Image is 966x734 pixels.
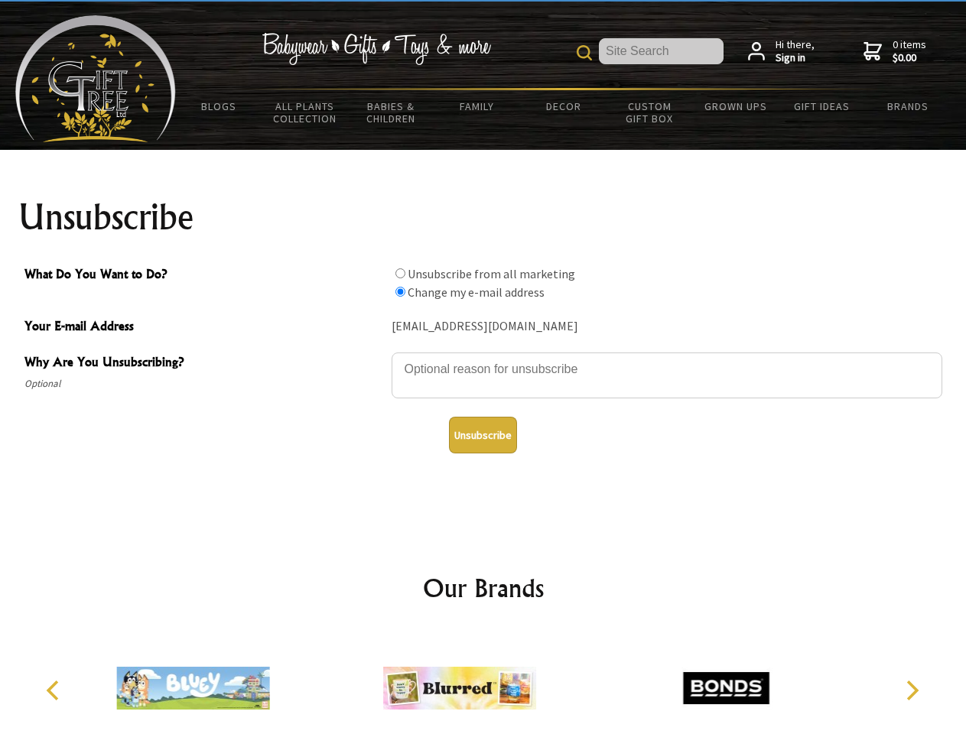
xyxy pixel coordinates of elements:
[748,38,815,65] a: Hi there,Sign in
[395,268,405,278] input: What Do You Want to Do?
[18,199,948,235] h1: Unsubscribe
[392,352,942,398] textarea: Why Are You Unsubscribing?
[607,90,693,135] a: Custom Gift Box
[893,51,926,65] strong: $0.00
[348,90,434,135] a: Babies & Children
[15,15,176,142] img: Babyware - Gifts - Toys and more...
[776,38,815,65] span: Hi there,
[520,90,607,122] a: Decor
[38,674,72,707] button: Previous
[31,570,936,606] h2: Our Brands
[262,33,491,65] img: Babywear - Gifts - Toys & more
[895,674,929,707] button: Next
[408,266,575,281] label: Unsubscribe from all marketing
[392,315,942,339] div: [EMAIL_ADDRESS][DOMAIN_NAME]
[24,317,384,339] span: Your E-mail Address
[434,90,521,122] a: Family
[24,352,384,375] span: Why Are You Unsubscribing?
[776,51,815,65] strong: Sign in
[449,417,517,453] button: Unsubscribe
[24,265,384,287] span: What Do You Want to Do?
[692,90,779,122] a: Grown Ups
[24,375,384,393] span: Optional
[176,90,262,122] a: BLOGS
[577,45,592,60] img: product search
[262,90,349,135] a: All Plants Collection
[395,287,405,297] input: What Do You Want to Do?
[408,284,545,300] label: Change my e-mail address
[893,37,926,65] span: 0 items
[599,38,724,64] input: Site Search
[779,90,865,122] a: Gift Ideas
[865,90,951,122] a: Brands
[864,38,926,65] a: 0 items$0.00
